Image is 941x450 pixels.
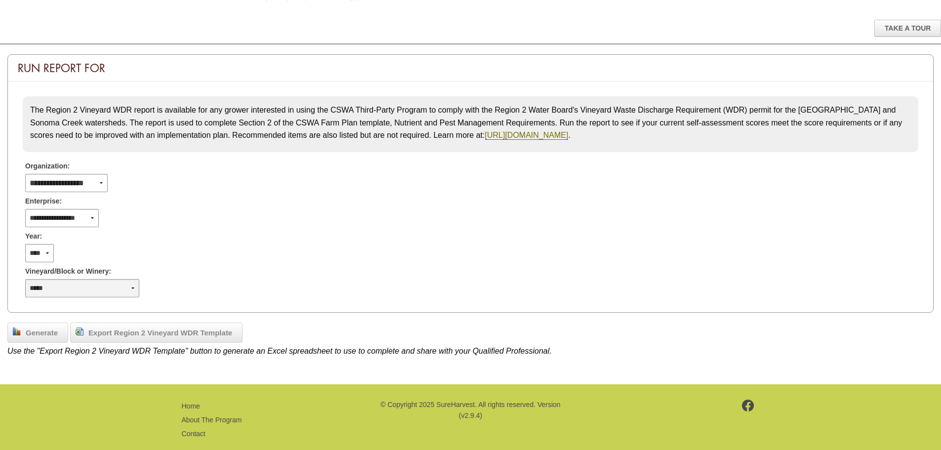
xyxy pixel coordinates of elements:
[182,430,205,438] a: Contact
[25,161,70,171] span: Organization:
[83,327,237,339] span: Export Region 2 Vineyard WDR Template
[76,327,83,335] img: page_excel.png
[25,266,111,277] span: Vineyard/Block or Winery:
[485,131,569,140] a: [URL][DOMAIN_NAME]
[70,323,243,343] a: Export Region 2 Vineyard WDR Template
[7,323,68,343] a: Generate
[182,402,200,410] a: Home
[25,231,42,242] span: Year:
[13,327,21,335] img: chart_bar.png
[8,55,933,82] div: Run Report For
[25,196,62,206] span: Enterprise:
[742,400,754,411] img: footer-facebook.png
[182,416,242,424] a: About The Program
[30,104,911,142] p: The Region 2 Vineyard WDR report is available for any grower interested in using the CSWA Third-P...
[21,327,63,339] span: Generate
[379,399,562,421] p: © Copyright 2025 SureHarvest. All rights reserved. Version (v2.9.4)
[7,340,934,357] div: Use the "Export Region 2 Vineyard WDR Template" button to generate an Excel spreadsheet to use to...
[874,20,941,37] div: Take A Tour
